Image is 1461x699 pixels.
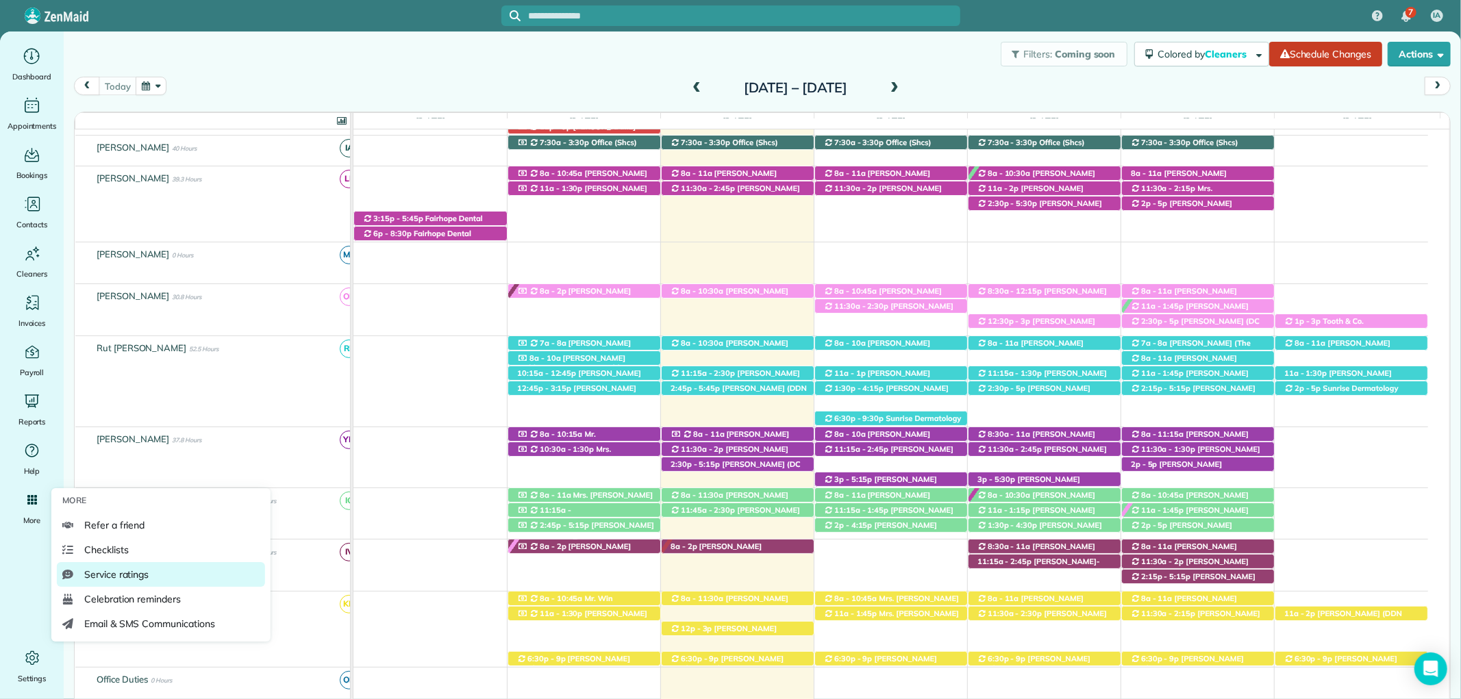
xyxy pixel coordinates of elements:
span: 1:30p - 4:30p [987,520,1038,530]
span: [PERSON_NAME] ([PHONE_NUMBER]) [1130,505,1249,524]
div: [STREET_ADDRESS] [1122,442,1274,457]
div: [STREET_ADDRESS] [815,284,967,298]
span: Office (Shcs) ([PHONE_NUMBER]) [516,138,637,157]
span: 11:30a - 2:45p [680,183,736,193]
span: [PERSON_NAME] ([PHONE_NUMBER]) [1284,368,1392,387]
div: [STREET_ADDRESS] [1122,284,1274,298]
span: [PERSON_NAME] ([PHONE_NUMBER]) [977,429,1095,448]
div: [STREET_ADDRESS] [969,592,1121,606]
span: 11a - 2p [987,183,1020,193]
span: 8a - 11a [1294,338,1327,348]
div: [STREET_ADDRESS] [1122,196,1274,211]
span: 8a - 11a [680,168,713,178]
div: 7 unread notifications [1392,1,1421,31]
span: Checklists [84,543,129,557]
span: [PERSON_NAME] ([PHONE_NUMBER]) [823,183,942,203]
div: [STREET_ADDRESS] [969,472,1121,487]
span: Sunrise Dermatology ([PHONE_NUMBER]) [1284,383,1399,403]
div: [STREET_ADDRESS] [1122,488,1274,503]
span: [PERSON_NAME] ([PHONE_NUMBER]) [977,183,1084,203]
div: [STREET_ADDRESS] [662,366,814,381]
div: [STREET_ADDRESS] [969,503,1121,518]
div: [STREET_ADDRESS][PERSON_NAME][PERSON_NAME] [969,381,1121,396]
div: 11940 [US_STATE] 181 - Fairhope, AL, 36532 [508,136,660,150]
span: Mrs. [PERSON_NAME] ([PHONE_NUMBER]) [516,490,653,509]
div: [STREET_ADDRESS] [508,381,660,396]
span: 8a - 11a [834,168,866,178]
span: 8a - 11:15a [1140,429,1185,439]
div: [STREET_ADDRESS] [1122,381,1274,396]
div: [STREET_ADDRESS][PERSON_NAME] [969,336,1121,351]
span: 11:15a - 1:30p [987,368,1042,378]
div: [STREET_ADDRESS] [508,336,660,351]
span: Office (Shcs) ([PHONE_NUMBER]) [670,138,778,157]
div: [STREET_ADDRESS] [815,488,967,503]
span: [PERSON_NAME] ([PHONE_NUMBER]) [977,168,1095,188]
span: 2:15p - 5:15p [1140,383,1192,393]
div: 11940 [US_STATE] 181 - Fairhope, AL, 36532 [1122,136,1274,150]
span: 11:30a - 2p [680,444,725,454]
div: [STREET_ADDRESS] [815,442,967,457]
div: 120 Pinnacle Ct - Fairhope, ?, ? [815,472,967,487]
span: [PERSON_NAME] ([PHONE_NUMBER]) [516,368,641,387]
a: Checklists [57,537,265,562]
span: Fairhope Dental Associates ([PHONE_NUMBER]) [362,229,478,248]
span: 1:30p - 4:15p [834,383,885,393]
span: 12:30p - 3p [987,316,1032,326]
span: [PERSON_NAME] ([PHONE_NUMBER]) [1130,168,1227,188]
div: [STREET_ADDRESS] [662,166,814,181]
span: 11:30a - 2:15p [1140,183,1196,193]
span: 8a - 10a [834,338,866,348]
span: [PERSON_NAME] ([PHONE_NUMBER]) [977,286,1107,305]
div: [STREET_ADDRESS][PERSON_NAME] [508,539,660,554]
span: Office (Shcs) ([PHONE_NUMBER]) [1130,138,1238,157]
span: [PERSON_NAME] ([PHONE_NUMBER]) [1130,383,1256,403]
div: [STREET_ADDRESS] [1122,166,1274,181]
span: 7a - 8a [1140,338,1169,348]
span: 2p - 5p [1294,383,1322,393]
div: [STREET_ADDRESS] [969,488,1121,503]
span: [PERSON_NAME] ([PHONE_NUMBER]) [516,515,602,534]
div: [STREET_ADDRESS] [662,284,814,298]
span: 8a - 11a [1140,353,1173,363]
span: Reports [18,415,46,429]
a: Invoices [5,292,58,330]
span: Mrs. [PERSON_NAME] ([PHONE_NUMBER]) [1130,183,1270,203]
span: [PERSON_NAME] ([PHONE_NUMBER]) [823,338,930,357]
div: [STREET_ADDRESS][PERSON_NAME] [969,284,1121,298]
div: [STREET_ADDRESS] [508,181,660,196]
span: [PERSON_NAME] (The Verandas) [1130,338,1251,357]
span: [PERSON_NAME] ([PHONE_NUMBER]) [1130,301,1249,320]
span: 11:30a - 2:45p [987,444,1042,454]
span: 6:30p - 9:30p [834,414,885,423]
span: [PERSON_NAME] ([PHONE_NUMBER]) [670,594,788,613]
span: [PERSON_NAME] ([PHONE_NUMBER]) [670,505,800,524]
span: 2:45p - 5:15p [539,520,590,530]
div: [STREET_ADDRESS][PERSON_NAME][PERSON_NAME] [1122,299,1274,314]
span: [PERSON_NAME] (Baldwin County Home Builders Assn) ([PHONE_NUMBER]) [516,353,653,383]
span: 11a - 1p [834,368,866,378]
div: [STREET_ADDRESS] [508,442,660,457]
div: [STREET_ADDRESS] [662,457,814,472]
span: 11:45a - 2:30p [680,505,736,515]
a: Celebration reminders [57,587,265,611]
div: [STREET_ADDRESS] [815,381,967,396]
div: [GEOGRAPHIC_DATA] [1122,570,1274,584]
div: [STREET_ADDRESS] [1275,366,1427,381]
span: [PERSON_NAME] ([PHONE_NUMBER]) [670,286,788,305]
div: [STREET_ADDRESS] [969,181,1121,196]
div: [STREET_ADDRESS] [662,488,814,503]
span: [PERSON_NAME] ([PHONE_NUMBER]) [823,383,949,403]
span: 8:30a - 11a [987,542,1032,551]
div: [STREET_ADDRESS] [1122,427,1274,442]
div: [STREET_ADDRESS] [969,314,1121,329]
span: 8a - 11a [834,490,866,500]
span: 8a - 10:30a [987,168,1032,178]
div: 11940 [US_STATE] 181 - Fairhope, AL, 36532 [662,136,814,150]
div: [STREET_ADDRESS][PERSON_NAME] [815,427,967,442]
span: 7:30a - 3:30p [539,138,590,147]
button: Colored byCleaners [1134,42,1269,66]
span: Service ratings [84,568,149,581]
span: [PERSON_NAME] ([PHONE_NUMBER]) [516,168,647,188]
span: Celebration reminders [84,592,181,606]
